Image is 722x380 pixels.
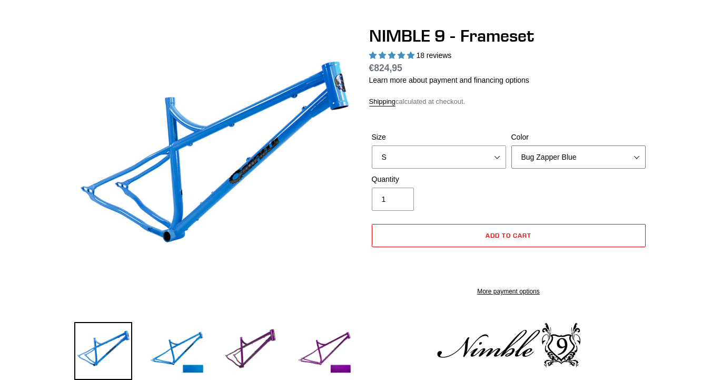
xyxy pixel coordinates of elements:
[372,287,646,296] a: More payment options
[369,63,402,73] span: €824,95
[372,174,506,185] label: Quantity
[74,322,132,380] img: Load image into Gallery viewer, NIMBLE 9 - Frameset
[148,322,206,380] img: Load image into Gallery viewer, NIMBLE 9 - Frameset
[372,224,646,247] button: Add to cart
[372,132,506,143] label: Size
[416,51,451,60] span: 18 reviews
[295,322,353,380] img: Load image into Gallery viewer, NIMBLE 9 - Frameset
[369,76,529,84] a: Learn more about payment and financing options
[369,26,648,46] h1: NIMBLE 9 - Frameset
[369,51,417,60] span: 4.89 stars
[369,96,648,107] div: calculated at checkout.
[222,322,280,380] img: Load image into Gallery viewer, NIMBLE 9 - Frameset
[486,231,531,239] span: Add to cart
[372,252,646,275] iframe: PayPal-paypal
[369,98,396,106] a: Shipping
[511,132,646,143] label: Color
